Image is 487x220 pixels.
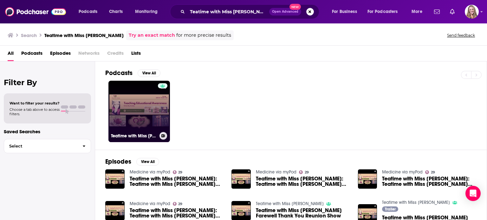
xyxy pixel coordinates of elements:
span: More [412,7,422,16]
a: 29 [173,202,183,206]
span: For Podcasters [367,7,398,16]
span: 29 [178,203,182,205]
img: User Profile [465,5,479,19]
div: Open Intercom Messenger [465,186,481,201]
img: Teatime with Miss Liz: Teatime with Miss Liz T-E-A Open Discussion Kerry Hummingbird [358,169,377,189]
p: Saved Searches [4,129,91,135]
button: open menu [328,7,365,17]
span: 29 [431,171,435,174]
span: Teatime with Miss [PERSON_NAME]: Teatime with Miss [PERSON_NAME] Open Discussion [PERSON_NAME] [130,176,224,187]
a: Teatime with Miss Liz: Teatime with Miss Liz T-E-A Open Discussion Audrey Gale [256,176,350,187]
span: Select [4,144,77,148]
span: 29 [178,171,182,174]
span: Credits [107,48,124,61]
img: Podchaser - Follow, Share and Rate Podcasts [5,6,66,18]
a: Teatime with Miss Liz: Teatime with Miss Liz T-E-A Open Discussion Kerry Hummingbird [130,176,224,187]
a: Medicine via myPod [382,169,423,175]
a: Teatime with Miss Liz [256,201,324,206]
a: Teatime with Miss Liz: Teatime with Miss Liz T-E-A Open Discussion with Gail and Gregory Hoag Sac... [130,208,224,218]
h3: Teatime with Miss [PERSON_NAME] [111,133,157,139]
a: Teatime with Miss Liz: Teatime with Miss Liz T-E-A Open Discussion Kerry Hummingbird [382,176,477,187]
a: Charts [105,7,127,17]
button: Select [4,139,91,153]
img: Teatime with Miss Liz: Teatime with Miss Liz T-E-A Open Discussion Audrey Gale [231,169,251,189]
span: Logged in as KirstinPitchPR [465,5,479,19]
a: Show notifications dropdown [432,6,442,17]
button: open menu [363,7,407,17]
div: Search podcasts, credits, & more... [176,4,325,19]
span: Want to filter your results? [10,101,60,105]
button: View All [136,158,159,166]
a: PodcastsView All [105,69,160,77]
a: Teatime with Miss Liz Farewell Thank You Reunion Show [256,208,350,218]
span: Networks [78,48,100,61]
span: Monitoring [135,7,158,16]
a: Medicine via myPod [130,169,170,175]
a: Medicine via myPod [130,201,170,206]
h3: Teatime with Miss [PERSON_NAME] [44,32,124,38]
span: For Business [332,7,357,16]
input: Search podcasts, credits, & more... [187,7,269,17]
h2: Podcasts [105,69,133,77]
a: 29 [425,170,435,174]
h2: Filter By [4,78,91,87]
a: EpisodesView All [105,158,159,166]
span: Podcasts [79,7,97,16]
button: View All [138,69,160,77]
span: Teatime with Miss [PERSON_NAME]: Teatime with Miss [PERSON_NAME] Open Discussion [PERSON_NAME] [382,176,477,187]
a: Teatime with Miss [PERSON_NAME] [108,81,170,142]
span: Teatime with Miss [PERSON_NAME]: Teatime with Miss [PERSON_NAME] Open Discussion [PERSON_NAME] [256,176,350,187]
span: Trailer [385,207,396,211]
a: Episodes [50,48,71,61]
button: open menu [131,7,166,17]
button: open menu [74,7,106,17]
button: Open AdvancedNew [269,8,301,16]
span: 29 [305,171,309,174]
img: Teatime with Miss Liz: Teatime with Miss Liz T-E-A Open Discussion Kerry Hummingbird [105,169,125,189]
span: for more precise results [176,32,231,39]
a: 29 [299,170,309,174]
h3: Search [21,32,37,38]
a: Teatime with Miss Liz [382,200,450,205]
button: Send feedback [445,33,477,38]
span: Teatime with Miss [PERSON_NAME]: Teatime with Miss [PERSON_NAME] Open Discussion with [PERSON_NAM... [130,208,224,218]
a: Try an exact match [129,32,175,39]
button: open menu [407,7,430,17]
h2: Episodes [105,158,131,166]
button: Show profile menu [465,5,479,19]
span: Charts [109,7,123,16]
span: Teatime with Miss [PERSON_NAME] Farewell Thank You Reunion Show [256,208,350,218]
a: Medicine via myPod [256,169,296,175]
a: All [8,48,14,61]
span: Choose a tab above to access filters. [10,107,60,116]
a: Podcasts [21,48,42,61]
span: Open Advanced [272,10,298,13]
a: Show notifications dropdown [447,6,457,17]
a: Lists [131,48,141,61]
a: 29 [173,170,183,174]
span: New [289,4,301,10]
